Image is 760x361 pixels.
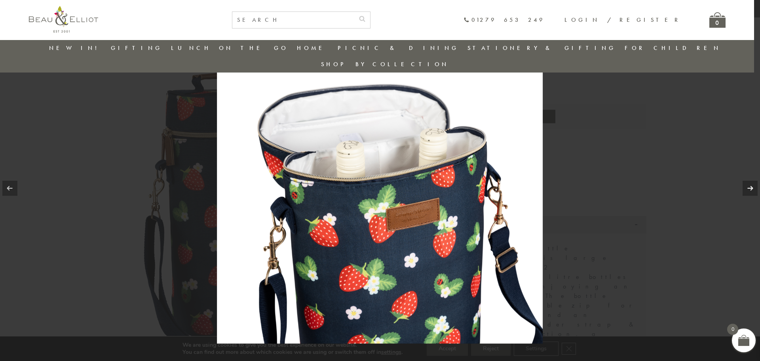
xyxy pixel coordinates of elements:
img: 36576-S-C-Bottle-Cooler-2-bottles-2-scaled.jpg [217,17,543,344]
a: Login / Register [564,16,682,24]
a: Lunch On The Go [171,44,288,52]
a: 01279 653 249 [464,17,545,23]
a: For Children [625,44,721,52]
span: 0 [727,324,738,335]
a: Next [743,181,758,196]
a: Previous [2,181,17,196]
a: Picnic & Dining [338,44,459,52]
a: Shop by collection [321,60,449,68]
a: 0 [709,12,726,28]
img: logo [29,6,98,32]
a: New in! [49,44,102,52]
a: Stationery & Gifting [467,44,616,52]
a: Gifting [111,44,162,52]
a: Home [297,44,329,52]
input: SEARCH [232,12,354,28]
